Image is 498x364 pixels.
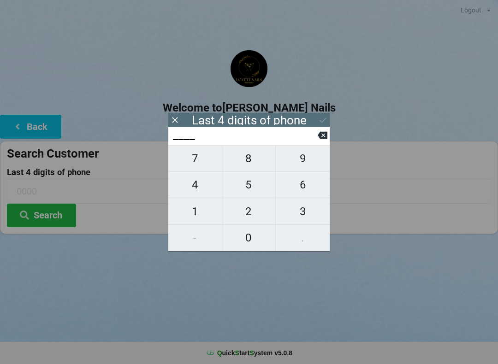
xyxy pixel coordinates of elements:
[168,198,222,224] button: 1
[168,145,222,172] button: 7
[168,175,222,194] span: 4
[276,149,330,168] span: 9
[168,149,222,168] span: 7
[222,172,276,198] button: 5
[276,145,330,172] button: 9
[222,225,276,251] button: 0
[276,172,330,198] button: 6
[222,145,276,172] button: 8
[276,198,330,224] button: 3
[222,149,276,168] span: 8
[222,175,276,194] span: 5
[222,202,276,221] span: 2
[222,228,276,247] span: 0
[222,198,276,224] button: 2
[168,172,222,198] button: 4
[168,202,222,221] span: 1
[276,175,330,194] span: 6
[192,116,307,125] div: Last 4 digits of phone
[276,202,330,221] span: 3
